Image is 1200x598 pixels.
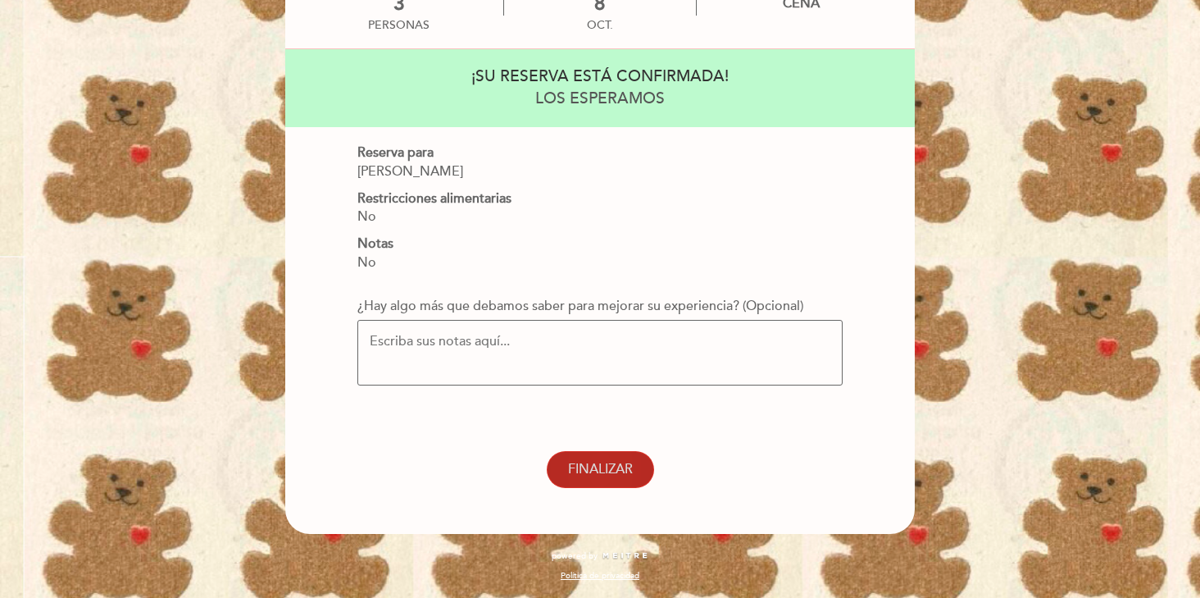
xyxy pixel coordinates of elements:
img: MEITRE [602,552,648,560]
button: FINALIZAR [547,451,654,488]
div: LOS ESPERAMOS [301,88,899,110]
span: powered by [552,550,598,562]
div: personas [368,18,430,32]
div: No [357,253,843,272]
div: [PERSON_NAME] [357,162,843,181]
span: FINALIZAR [568,461,633,477]
div: No [357,208,843,226]
div: Reserva para [357,144,843,162]
a: Política de privacidad [561,570,639,582]
div: Restricciones alimentarias [357,189,843,208]
a: powered by [552,550,648,562]
label: ¿Hay algo más que debamos saber para mejorar su experiencia? (Opcional) [357,297,803,316]
div: Notas [357,235,843,253]
div: ¡SU RESERVA ESTÁ CONFIRMADA! [301,66,899,88]
div: oct. [504,18,695,32]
